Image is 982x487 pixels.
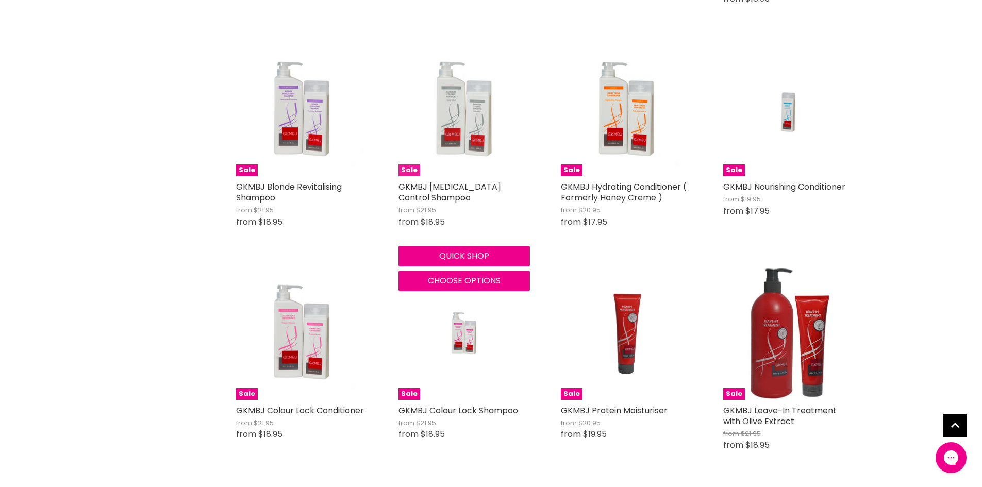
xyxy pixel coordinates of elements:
[398,181,501,204] a: GKMBJ [MEDICAL_DATA] Control Shampoo
[398,405,518,416] a: GKMBJ Colour Lock Shampoo
[741,194,761,204] span: $19.95
[561,164,582,176] span: Sale
[561,216,581,228] span: from
[745,439,770,451] span: $18.95
[578,418,601,428] span: $20.95
[723,405,837,427] a: GKMBJ Leave-In Treatment with Olive Extract
[583,428,607,440] span: $19.95
[745,45,833,176] img: GKMBJ Nourishing Conditioner
[741,429,761,439] span: $21.95
[723,429,739,439] span: from
[398,205,414,215] span: from
[236,164,258,176] span: Sale
[723,268,855,400] a: GKMBJ Leave-In Treatment with Olive ExtractSale
[561,388,582,400] span: Sale
[398,45,530,176] img: GKMBJ Dandruff Control Shampoo
[236,418,252,428] span: from
[723,164,745,176] span: Sale
[236,216,256,228] span: from
[254,205,274,215] span: $21.95
[236,45,368,176] img: GKMBJ Blonde Revitalising Shampoo
[416,418,436,428] span: $21.95
[723,439,743,451] span: from
[398,164,420,176] span: Sale
[236,45,368,176] a: GKMBJ Blonde Revitalising ShampooSale
[398,271,530,291] button: Choose options
[723,194,739,204] span: from
[428,275,501,287] span: Choose options
[723,268,855,400] img: GKMBJ Leave-In Treatment with Olive Extract
[745,205,770,217] span: $17.95
[236,205,252,215] span: from
[723,205,743,217] span: from
[398,418,414,428] span: from
[398,388,420,400] span: Sale
[236,388,258,400] span: Sale
[398,268,530,400] a: GKMBJ Colour Lock ShampooSale
[561,290,692,378] img: GKMBJ Protein Moisturiser
[236,268,368,400] a: GKMBJ Colour Lock ConditionerSale
[421,216,445,228] span: $18.95
[398,246,530,266] button: Quick shop
[421,428,445,440] span: $18.95
[583,216,607,228] span: $17.95
[258,428,282,440] span: $18.95
[723,388,745,400] span: Sale
[561,268,692,400] a: GKMBJ Protein MoisturiserSale
[236,268,368,400] img: GKMBJ Colour Lock Conditioner
[561,405,668,416] a: GKMBJ Protein Moisturiser
[398,216,419,228] span: from
[561,181,687,204] a: GKMBJ Hydrating Conditioner ( Formerly Honey Creme )
[578,205,601,215] span: $20.95
[416,205,436,215] span: $21.95
[561,45,692,176] img: GKMBJ Hydrating Conditioner ( Formerly Honey Creme )
[398,428,419,440] span: from
[236,181,342,204] a: GKMBJ Blonde Revitalising Shampoo
[723,45,855,176] a: GKMBJ Nourishing ConditionerSale
[561,428,581,440] span: from
[561,45,692,176] a: GKMBJ Hydrating Conditioner ( Formerly Honey Creme )Sale
[420,268,508,400] img: GKMBJ Colour Lock Shampoo
[723,181,845,193] a: GKMBJ Nourishing Conditioner
[254,418,274,428] span: $21.95
[930,439,972,477] iframe: Gorgias live chat messenger
[236,428,256,440] span: from
[398,45,530,176] a: GKMBJ Dandruff Control ShampooSale
[236,405,364,416] a: GKMBJ Colour Lock Conditioner
[561,205,577,215] span: from
[258,216,282,228] span: $18.95
[561,418,577,428] span: from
